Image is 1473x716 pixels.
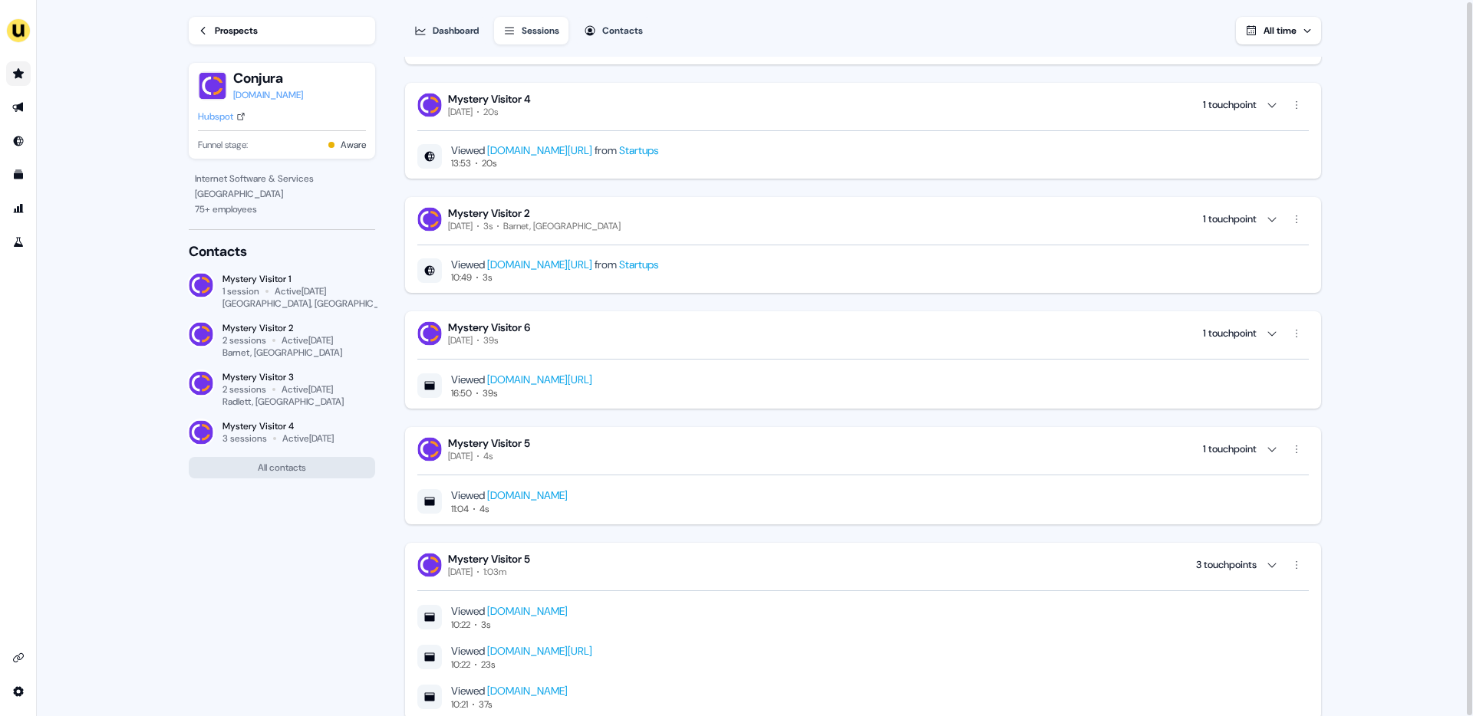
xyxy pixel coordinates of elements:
div: 11:04 [451,503,469,515]
div: Mystery Visitor 5[DATE]1:03m 3 touchpoints [417,578,1309,711]
div: Viewed [451,683,568,698]
div: 3s [483,220,493,232]
div: Mystery Visitor 6 [448,320,530,334]
a: Go to Inbound [6,129,31,153]
a: [DOMAIN_NAME][URL] [487,373,592,386]
div: Hubspot [198,109,233,124]
a: [DOMAIN_NAME][URL] [487,143,592,157]
div: Active [DATE] [282,334,333,347]
div: [DATE] [448,220,473,232]
div: 37s [479,698,492,711]
div: 10:22 [451,659,470,671]
div: 4s [483,450,493,462]
button: Mystery Visitor 2[DATE]3sBarnet, [GEOGRAPHIC_DATA] 1 touchpoint [417,206,1309,232]
div: 2 sessions [222,334,266,347]
a: [DOMAIN_NAME] [487,684,568,698]
div: Viewed [451,643,592,659]
a: Startups [619,143,658,157]
a: Startups [619,258,658,271]
a: [DOMAIN_NAME][URL] [487,644,592,658]
button: Mystery Visitor 5[DATE]4s 1 touchpoint [417,436,1309,462]
a: Go to prospects [6,61,31,86]
div: Contacts [189,242,375,261]
div: Mystery Visitor 3 [222,371,344,383]
div: 1 touchpoint [1203,442,1257,457]
div: Mystery Visitor 5[DATE]4s 1 touchpoint [417,462,1309,515]
div: [GEOGRAPHIC_DATA] [195,186,369,202]
div: Viewed [451,603,568,619]
div: 2 sessions [222,383,266,396]
a: Go to integrations [6,679,31,704]
button: Mystery Visitor 6[DATE]39s 1 touchpoint [417,320,1309,347]
div: Viewed [451,372,592,387]
div: 16:50 [451,387,472,399]
a: Go to outbound experience [6,95,31,120]
div: 10:21 [451,698,468,711]
div: Dashboard [433,23,479,38]
button: All time [1236,17,1321,44]
div: 23s [481,659,495,671]
div: Mystery Visitor 2[DATE]3sBarnet, [GEOGRAPHIC_DATA] 1 touchpoint [417,232,1309,284]
div: Active [DATE] [282,432,334,445]
button: Contacts [575,17,652,44]
button: Mystery Visitor 4[DATE]20s 1 touchpoint [417,92,1309,118]
div: Mystery Visitor 4[DATE]20s 1 touchpoint [417,118,1309,169]
div: 1:03m [483,566,506,578]
div: Viewed [451,488,568,503]
div: 3s [483,271,492,284]
div: Barnet, [GEOGRAPHIC_DATA] [222,347,342,359]
div: 3 sessions [222,432,267,445]
div: 10:22 [451,619,470,631]
a: Go to integrations [6,645,31,670]
div: 13:53 [451,157,471,169]
div: [GEOGRAPHIC_DATA], [GEOGRAPHIC_DATA] [222,297,403,310]
a: [DOMAIN_NAME] [487,488,568,502]
div: 1 touchpoint [1203,212,1257,227]
button: Aware [341,137,366,153]
div: 39s [483,334,498,347]
span: Funnel stage: [198,137,248,153]
button: Mystery Visitor 5[DATE]1:03m 3 touchpoints [417,552,1309,578]
div: Contacts [602,23,643,38]
div: Mystery Visitor 2 [222,322,342,334]
div: [DATE] [448,106,473,118]
div: Mystery Visitor 5 [448,436,530,450]
div: 3 touchpoints [1196,557,1257,573]
a: Prospects [189,17,375,44]
div: [DATE] [448,566,473,578]
div: Active [DATE] [282,383,333,396]
a: Go to experiments [6,230,31,255]
div: Viewed from [451,258,658,271]
div: Viewed from [451,143,658,157]
div: Barnet, [GEOGRAPHIC_DATA] [503,220,621,232]
div: 75 + employees [195,202,369,217]
div: [DATE] [448,334,473,347]
button: All contacts [189,457,375,478]
div: Mystery Visitor 6[DATE]39s 1 touchpoint [417,347,1309,399]
div: Radlett, [GEOGRAPHIC_DATA] [222,396,344,408]
button: Dashboard [405,17,488,44]
div: Mystery Visitor 4 [448,92,531,106]
a: [DOMAIN_NAME] [487,604,568,618]
div: 39s [483,387,497,399]
div: 1 touchpoint [1203,97,1257,113]
div: Mystery Visitor 1 [222,273,375,285]
a: Go to templates [6,163,31,187]
a: Hubspot [198,109,245,124]
div: Sessions [522,23,559,38]
div: 1 session [222,285,259,297]
div: 10:49 [451,271,472,284]
div: Mystery Visitor 2 [448,206,621,220]
div: 4s [479,503,489,515]
button: Sessions [494,17,568,44]
div: Mystery Visitor 5 [448,552,530,566]
div: 20s [482,157,496,169]
div: Mystery Visitor 4 [222,420,334,432]
button: Conjura [233,69,303,87]
div: Internet Software & Services [195,171,369,186]
a: [DOMAIN_NAME] [233,87,303,103]
div: 3s [481,619,490,631]
div: 20s [483,106,498,118]
div: [DATE] [448,450,473,462]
